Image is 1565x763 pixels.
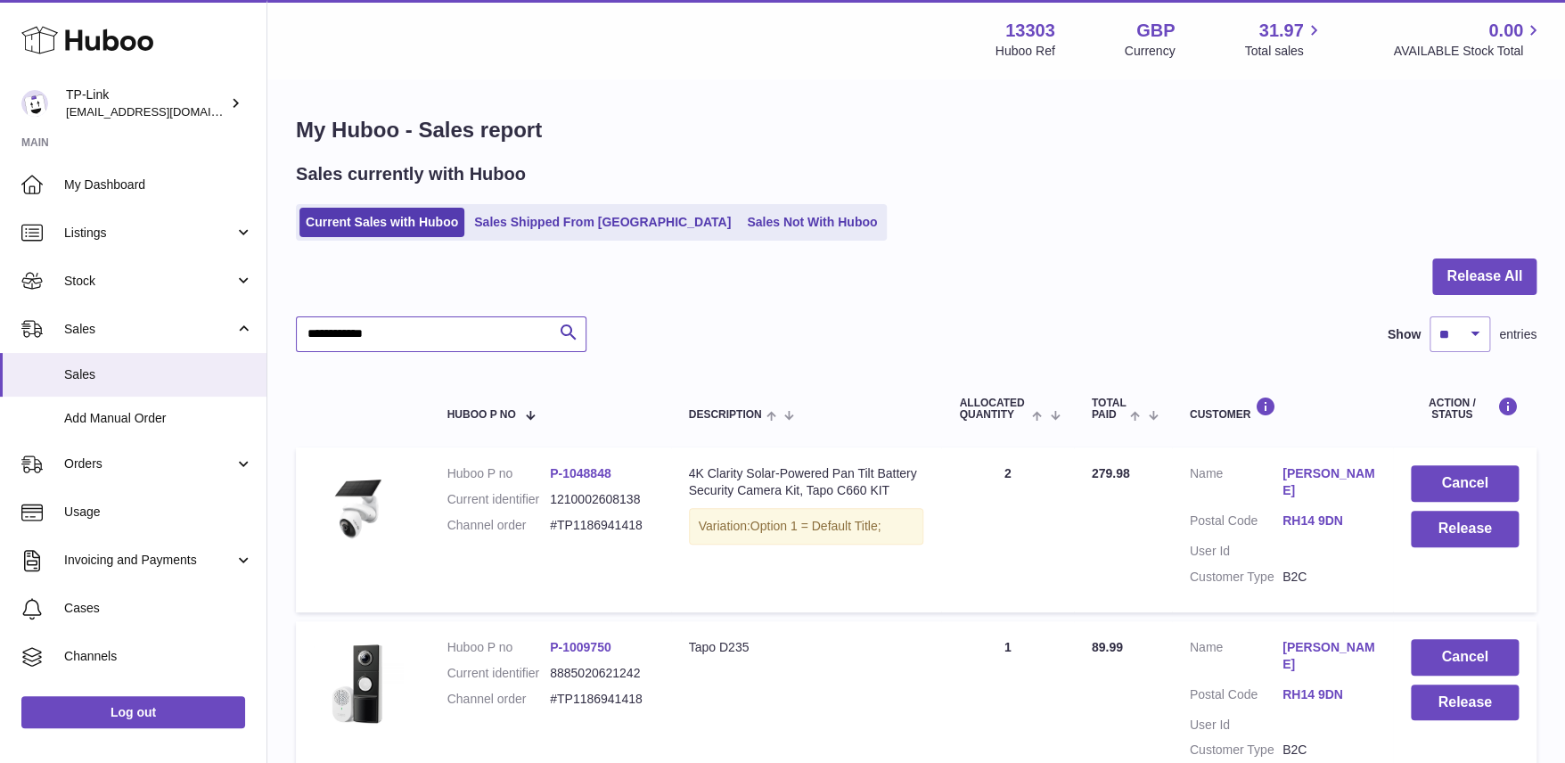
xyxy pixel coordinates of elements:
span: 89.99 [1092,640,1123,654]
dt: Customer Type [1190,569,1282,586]
dd: #TP1186941418 [550,691,652,708]
a: Current Sales with Huboo [299,208,464,237]
button: Release [1411,511,1519,547]
dt: Channel order [447,691,550,708]
dt: Name [1190,639,1282,677]
a: P-1048848 [550,466,611,480]
span: Sales [64,321,234,338]
div: Action / Status [1411,397,1519,421]
span: ALLOCATED Quantity [959,398,1028,421]
dd: 1210002608138 [550,491,652,508]
dd: B2C [1282,742,1375,759]
span: Channels [64,648,253,665]
span: 0.00 [1488,19,1523,43]
dd: B2C [1282,569,1375,586]
button: Cancel [1411,639,1519,676]
img: 133031727278049.jpg [314,639,403,728]
a: RH14 9DN [1282,513,1375,529]
h2: Sales currently with Huboo [296,162,526,186]
span: Total paid [1092,398,1127,421]
button: Release All [1432,258,1536,295]
button: Release [1411,685,1519,721]
a: [PERSON_NAME] [1282,639,1375,673]
a: Sales Not With Huboo [741,208,883,237]
span: Invoicing and Payments [64,552,234,569]
div: Tapo D235 [689,639,924,656]
div: Customer [1190,397,1375,421]
dt: Current identifier [447,491,550,508]
dt: Huboo P no [447,465,550,482]
dd: #TP1186941418 [550,517,652,534]
dt: Channel order [447,517,550,534]
img: gaby.chen@tp-link.com [21,90,48,117]
a: [PERSON_NAME] [1282,465,1375,499]
span: Total sales [1244,43,1323,60]
span: 31.97 [1258,19,1303,43]
div: TP-Link [66,86,226,120]
div: Huboo Ref [996,43,1055,60]
span: Listings [64,225,234,242]
img: Tapo_C660_KIT_EU_1.0_overview_01_large_20250408025139g.jpg [314,465,403,554]
dt: Postal Code [1190,686,1282,708]
div: 4K Clarity Solar-Powered Pan Tilt Battery Security Camera Kit, Tapo C660 KIT [689,465,924,499]
a: P-1009750 [550,640,611,654]
dt: Postal Code [1190,513,1282,534]
td: 2 [941,447,1073,611]
span: Usage [64,504,253,521]
div: Currency [1125,43,1176,60]
span: Stock [64,273,234,290]
button: Cancel [1411,465,1519,502]
div: Variation: [689,508,924,545]
strong: 13303 [1005,19,1055,43]
a: 31.97 Total sales [1244,19,1323,60]
strong: GBP [1136,19,1175,43]
a: RH14 9DN [1282,686,1375,703]
span: Sales [64,366,253,383]
dd: 8885020621242 [550,665,652,682]
span: [EMAIL_ADDRESS][DOMAIN_NAME] [66,104,262,119]
h1: My Huboo - Sales report [296,116,1536,144]
dt: Current identifier [447,665,550,682]
span: Cases [64,600,253,617]
span: AVAILABLE Stock Total [1393,43,1544,60]
span: 279.98 [1092,466,1130,480]
span: Orders [64,455,234,472]
a: Log out [21,696,245,728]
dt: Huboo P no [447,639,550,656]
dt: User Id [1190,717,1282,734]
span: Add Manual Order [64,410,253,427]
span: Option 1 = Default Title; [750,519,881,533]
span: entries [1499,326,1536,343]
label: Show [1388,326,1421,343]
a: Sales Shipped From [GEOGRAPHIC_DATA] [468,208,737,237]
dt: User Id [1190,543,1282,560]
dt: Name [1190,465,1282,504]
a: 0.00 AVAILABLE Stock Total [1393,19,1544,60]
span: Description [689,409,762,421]
span: Huboo P no [447,409,516,421]
span: My Dashboard [64,176,253,193]
dt: Customer Type [1190,742,1282,759]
